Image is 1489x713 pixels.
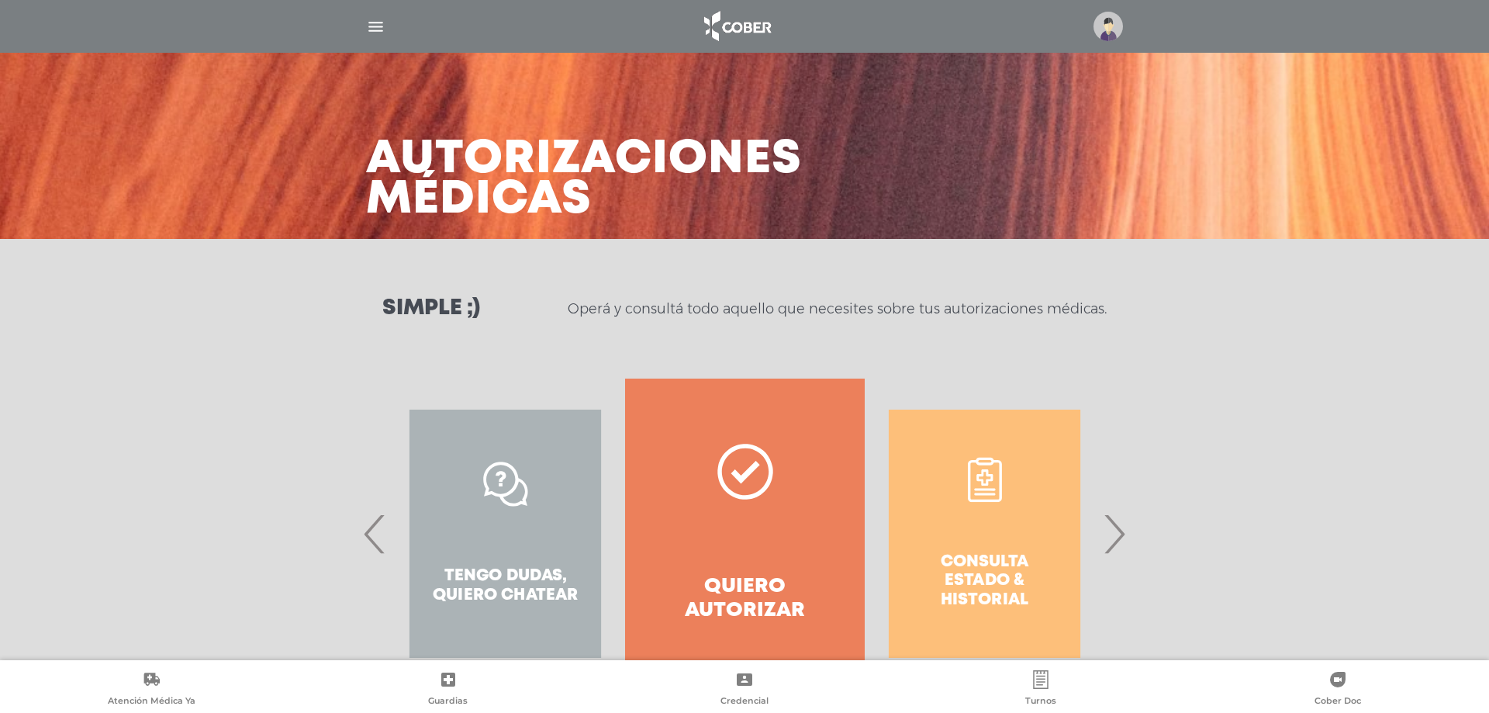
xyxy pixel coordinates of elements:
a: Cober Doc [1190,670,1486,710]
span: Turnos [1025,695,1056,709]
p: Operá y consultá todo aquello que necesites sobre tus autorizaciones médicas. [568,299,1107,318]
a: Credencial [596,670,893,710]
span: Credencial [720,695,769,709]
span: Next [1099,492,1129,576]
span: Atención Médica Ya [108,695,195,709]
span: Guardias [428,695,468,709]
h4: Quiero autorizar [653,575,837,623]
h3: Autorizaciones médicas [366,140,802,220]
a: Atención Médica Ya [3,670,299,710]
a: Turnos [893,670,1189,710]
img: profile-placeholder.svg [1093,12,1123,41]
img: logo_cober_home-white.png [696,8,777,45]
img: Cober_menu-lines-white.svg [366,17,385,36]
span: Cober Doc [1315,695,1361,709]
span: Previous [360,492,390,576]
a: Guardias [299,670,596,710]
h3: Simple ;) [382,298,480,320]
a: Quiero autorizar [625,379,865,689]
